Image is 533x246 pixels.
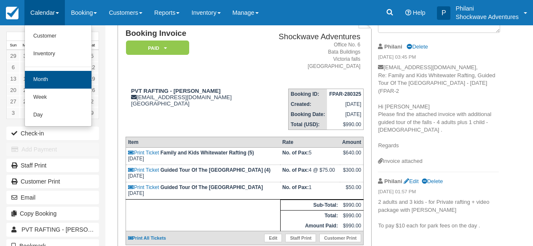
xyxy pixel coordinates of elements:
[25,45,91,63] a: Inventory
[7,107,20,119] a: 3
[282,167,309,173] strong: No. of Pax
[86,107,99,119] a: 9
[126,165,280,182] td: [DATE]
[259,41,360,70] address: Office No. 6 Bata Buildings Victoria falls [GEOGRAPHIC_DATA]
[280,211,340,221] th: Total:
[378,188,498,197] em: [DATE] 01:57 PM
[86,50,99,62] a: 5
[342,167,361,180] div: $300.00
[161,167,271,173] strong: Guided Tour Of The [GEOGRAPHIC_DATA] (4)
[24,25,92,127] ul: Calendar
[340,137,364,148] th: Amount
[7,73,20,84] a: 13
[20,107,33,119] a: 4
[86,96,99,107] a: 2
[378,198,498,230] p: 2 adults and 3 kids - for Private rafting + video package with [PERSON_NAME] To pay $10 each for ...
[6,191,99,204] button: Email
[20,41,33,50] th: Mon
[384,178,402,184] strong: Philani
[378,64,498,157] p: [EMAIL_ADDRESS][DOMAIN_NAME], Re: Family and Kids Whitewater Rafting, Guided Tour Of The [GEOGRAP...
[126,40,186,56] a: Paid
[327,99,363,109] td: [DATE]
[128,150,159,156] a: Print Ticket
[342,184,361,197] div: $50.00
[131,88,221,94] strong: PVT RAFTING - [PERSON_NAME]
[126,182,280,200] td: [DATE]
[128,167,159,173] a: Print Ticket
[25,106,91,124] a: Day
[7,50,20,62] a: 29
[20,50,33,62] a: 30
[86,62,99,73] a: 12
[413,9,426,16] span: Help
[280,221,340,231] th: Amount Paid:
[280,137,340,148] th: Rate
[319,234,361,242] a: Customer Print
[264,234,282,242] a: Edit
[126,41,189,55] em: Paid
[327,119,363,130] td: $990.00
[285,234,316,242] a: Staff Print
[6,175,99,188] a: Customer Print
[407,43,428,50] a: Delete
[20,73,33,84] a: 14
[384,43,402,50] strong: Philani
[289,89,327,100] th: Booking ID:
[86,73,99,84] a: 19
[282,184,309,190] strong: No. of Pax
[21,226,114,233] span: PVT RAFTING - [PERSON_NAME]
[329,91,361,97] strong: FPAR-280325
[126,137,280,148] th: Item
[404,178,418,184] a: Edit
[289,109,327,119] th: Booking Date:
[455,4,519,13] p: Philani
[161,184,263,190] strong: Guided Tour Of The [GEOGRAPHIC_DATA]
[259,32,360,41] h2: Shockwave Adventures
[20,62,33,73] a: 7
[289,99,327,109] th: Created:
[280,182,340,200] td: 1
[25,27,91,45] a: Customer
[128,184,159,190] a: Print Ticket
[86,84,99,96] a: 26
[340,200,364,211] td: $990.00
[7,41,20,50] th: Sun
[20,84,33,96] a: 21
[282,150,309,156] strong: No. of Pax
[25,71,91,89] a: Month
[378,157,498,165] div: Invoice attached
[422,178,443,184] a: Delete
[7,62,20,73] a: 6
[128,235,166,241] a: Print All Tickets
[280,165,340,182] td: 4 @ $75.00
[437,6,450,20] div: P
[340,211,364,221] td: $990.00
[280,200,340,211] th: Sub-Total:
[161,150,254,156] strong: Family and Kids Whitewater Rafting (5)
[378,54,498,63] em: [DATE] 03:45 PM
[340,221,364,231] td: $990.00
[6,207,99,220] button: Copy Booking
[6,127,99,140] button: Check-in
[126,29,255,38] h1: Booking Invoice
[342,150,361,162] div: $640.00
[7,96,20,107] a: 27
[126,88,255,107] div: [EMAIL_ADDRESS][DOMAIN_NAME] [GEOGRAPHIC_DATA]
[7,84,20,96] a: 20
[327,109,363,119] td: [DATE]
[6,7,19,19] img: checkfront-main-nav-mini-logo.png
[126,148,280,165] td: [DATE]
[86,41,99,50] th: Sat
[455,13,519,21] p: Shockwave Adventures
[289,119,327,130] th: Total (USD):
[280,148,340,165] td: 5
[6,159,99,172] a: Staff Print
[25,89,91,106] a: Week
[20,96,33,107] a: 28
[6,143,99,156] button: Add Payment
[405,10,411,16] i: Help
[6,223,99,236] a: PVT RAFTING - [PERSON_NAME]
